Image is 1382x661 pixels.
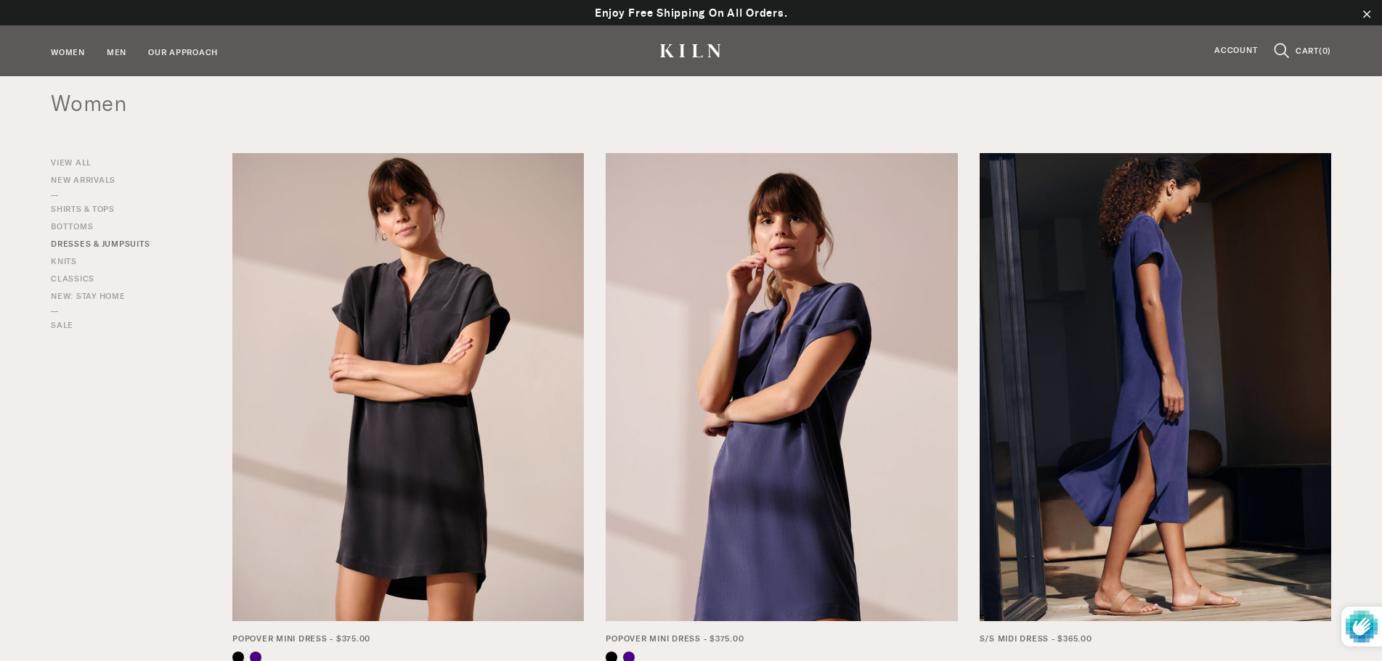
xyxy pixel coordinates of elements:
[51,290,126,303] a: New: Stay Home
[1203,44,1268,58] a: Account
[232,633,584,646] a: Popover Mini Dress - $375.00
[980,153,1331,621] img: Look_03_0375_1_1_550x750.jpg
[51,46,85,60] a: Women
[51,196,115,216] a: Shirts & Tops
[1296,47,1331,56] a: CART(0)
[51,157,92,170] a: View All
[980,633,1331,646] a: S/S Midi Dress - $365.00
[606,633,744,646] span: Popover Mini Dress - $375.00
[107,46,126,60] a: Men
[51,255,77,268] a: Knits
[51,221,93,234] a: Bottoms
[51,91,1331,117] h1: Women
[1296,46,1322,56] span: CART(
[1328,46,1331,56] span: )
[232,153,584,621] img: WD1172WWSBWASHEDBLACK_0861_550x750.jpg
[15,4,1367,22] p: Enjoy Free Shipping On All Orders.
[606,153,957,621] img: WD1172WWSBWASHEDINDIGO_086_4c2a51da-ecb8-430c-9065-2f7f57f62071_550x750.jpg
[232,633,370,646] span: Popover Mini Dress - $375.00
[51,312,73,332] a: SALE
[51,273,94,286] a: Classics
[1346,607,1378,646] img: Protected by hCaptcha
[1322,46,1328,56] span: 0
[51,238,150,251] a: Dresses & Jumpsuits
[148,46,218,60] a: Our Approach
[980,633,1092,646] span: S/S Midi Dress - $365.00
[606,633,957,646] a: Popover Mini Dress - $375.00
[51,174,115,187] a: New Arrivals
